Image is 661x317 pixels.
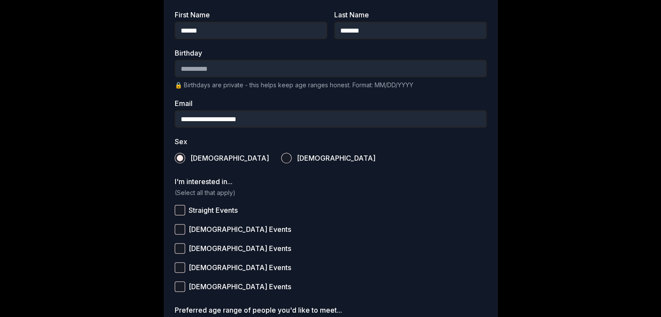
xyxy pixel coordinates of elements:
[175,224,185,234] button: [DEMOGRAPHIC_DATA] Events
[175,138,487,145] label: Sex
[189,283,291,290] span: [DEMOGRAPHIC_DATA] Events
[175,307,487,314] label: Preferred age range of people you'd like to meet...
[175,243,185,254] button: [DEMOGRAPHIC_DATA] Events
[297,155,375,162] span: [DEMOGRAPHIC_DATA]
[281,153,292,163] button: [DEMOGRAPHIC_DATA]
[189,207,238,214] span: Straight Events
[334,11,487,18] label: Last Name
[175,50,487,56] label: Birthday
[189,264,291,271] span: [DEMOGRAPHIC_DATA] Events
[175,188,487,197] p: (Select all that apply)
[175,281,185,292] button: [DEMOGRAPHIC_DATA] Events
[175,178,487,185] label: I'm interested in...
[175,153,185,163] button: [DEMOGRAPHIC_DATA]
[175,205,185,215] button: Straight Events
[175,100,487,107] label: Email
[175,11,327,18] label: First Name
[189,226,291,233] span: [DEMOGRAPHIC_DATA] Events
[175,81,487,89] p: 🔒 Birthdays are private - this helps keep age ranges honest. Format: MM/DD/YYYY
[190,155,269,162] span: [DEMOGRAPHIC_DATA]
[175,262,185,273] button: [DEMOGRAPHIC_DATA] Events
[189,245,291,252] span: [DEMOGRAPHIC_DATA] Events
